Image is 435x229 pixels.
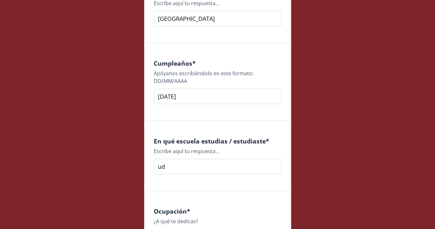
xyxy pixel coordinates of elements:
div: ¿A qué te dedicas? [154,217,282,225]
h4: Ocupación * [154,208,282,215]
div: Escribe aquí tu respuesta... [154,147,282,155]
input: Type your answer here... [154,89,282,104]
h4: Cumpleaños * [154,60,282,67]
h4: En qué escuela estudias / estudiaste * [154,137,282,145]
input: Type your answer here... [154,11,282,26]
input: Type your answer here... [154,159,282,174]
div: Apóyanos escribiéndolo en este formato: DD/MM/AAAA [154,70,282,85]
